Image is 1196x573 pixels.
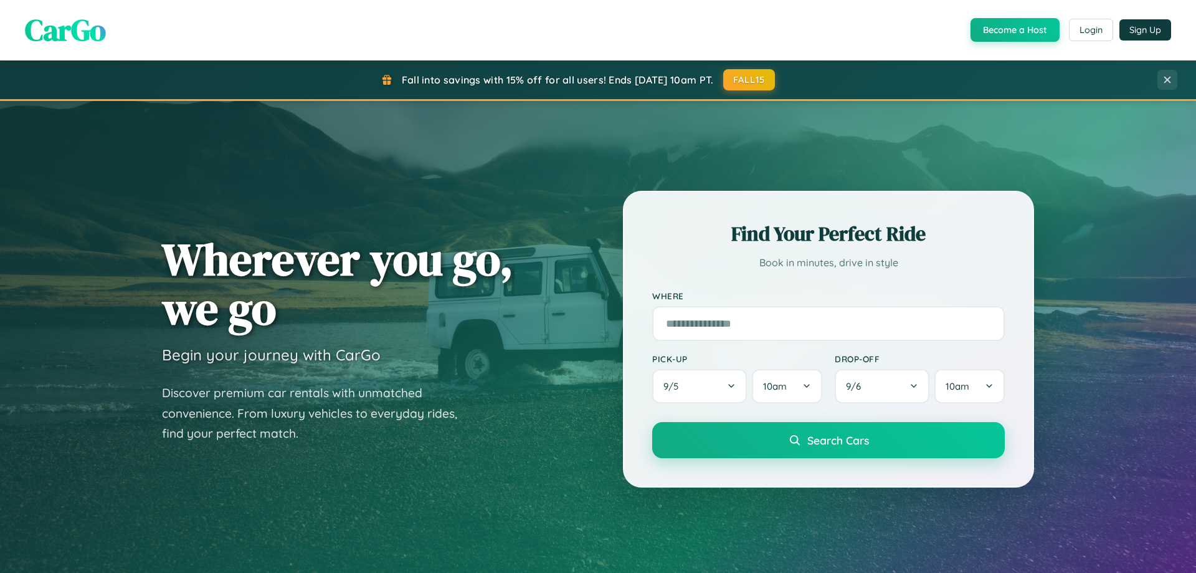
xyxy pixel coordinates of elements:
[652,354,822,364] label: Pick-up
[723,69,776,90] button: FALL15
[807,433,869,447] span: Search Cars
[971,18,1060,42] button: Become a Host
[652,220,1005,248] h2: Find Your Perfect Ride
[934,369,1005,403] button: 10am
[835,354,1005,364] label: Drop-off
[652,254,1005,272] p: Book in minutes, drive in style
[752,369,822,403] button: 10am
[835,369,929,403] button: 9/6
[1119,19,1171,41] button: Sign Up
[162,345,381,364] h3: Begin your journey with CarGo
[846,380,867,392] span: 9 / 6
[652,422,1005,458] button: Search Cars
[652,369,747,403] button: 9/5
[652,291,1005,301] label: Where
[162,383,473,444] p: Discover premium car rentals with unmatched convenience. From luxury vehicles to everyday rides, ...
[763,380,787,392] span: 10am
[946,380,969,392] span: 10am
[663,380,685,392] span: 9 / 5
[25,9,106,51] span: CarGo
[402,74,714,86] span: Fall into savings with 15% off for all users! Ends [DATE] 10am PT.
[1069,19,1113,41] button: Login
[162,234,513,333] h1: Wherever you go, we go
